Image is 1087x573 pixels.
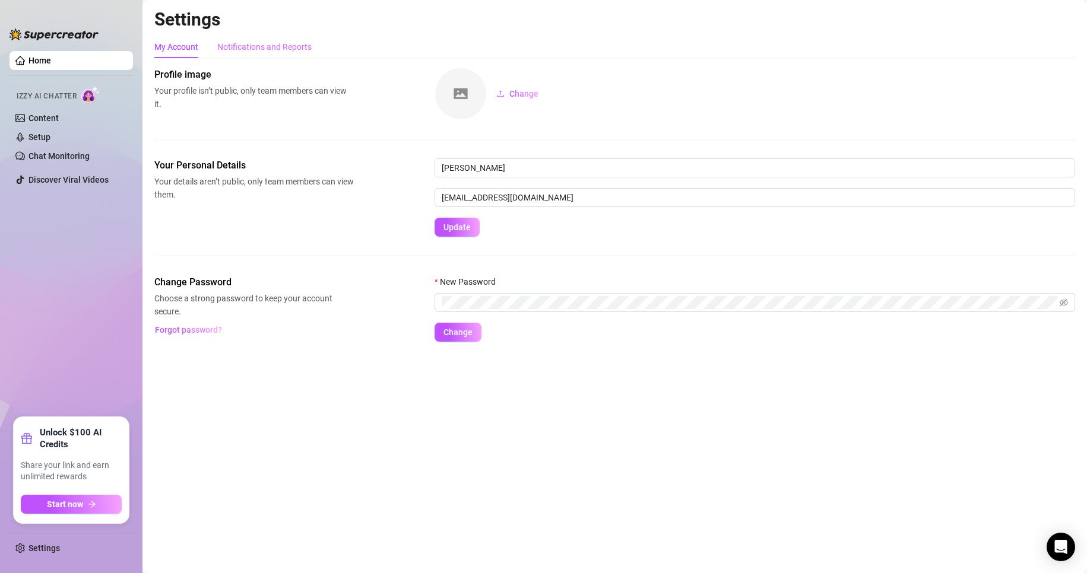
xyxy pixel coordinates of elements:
[443,222,471,232] span: Update
[28,175,109,184] a: Discover Viral Videos
[443,327,473,337] span: Change
[88,500,96,508] span: arrow-right
[1047,533,1075,561] div: Open Intercom Messenger
[28,132,50,142] a: Setup
[154,40,198,53] div: My Account
[509,89,538,98] span: Change
[154,175,354,201] span: Your details aren’t public, only team members can view them.
[21,432,33,444] span: gift
[154,320,222,339] button: Forgot password?
[47,499,83,509] span: Start now
[496,90,505,98] span: upload
[435,323,481,342] button: Change
[40,426,122,450] strong: Unlock $100 AI Credits
[217,40,312,53] div: Notifications and Reports
[17,91,77,102] span: Izzy AI Chatter
[9,28,99,40] img: logo-BBDzfeDw.svg
[155,325,222,335] span: Forgot password?
[487,84,548,103] button: Change
[154,158,354,173] span: Your Personal Details
[28,56,51,65] a: Home
[154,275,354,289] span: Change Password
[81,86,100,103] img: AI Chatter
[435,218,480,237] button: Update
[435,68,486,119] img: square-placeholder.png
[442,296,1057,309] input: New Password
[21,495,122,514] button: Start nowarrow-right
[435,275,503,288] label: New Password
[28,151,90,161] a: Chat Monitoring
[154,292,354,318] span: Choose a strong password to keep your account secure.
[435,158,1075,177] input: Enter name
[154,84,354,110] span: Your profile isn’t public, only team members can view it.
[21,460,122,483] span: Share your link and earn unlimited rewards
[28,113,59,123] a: Content
[1060,298,1068,307] span: eye-invisible
[28,543,60,553] a: Settings
[154,8,1075,31] h2: Settings
[154,68,354,82] span: Profile image
[435,188,1075,207] input: Enter new email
